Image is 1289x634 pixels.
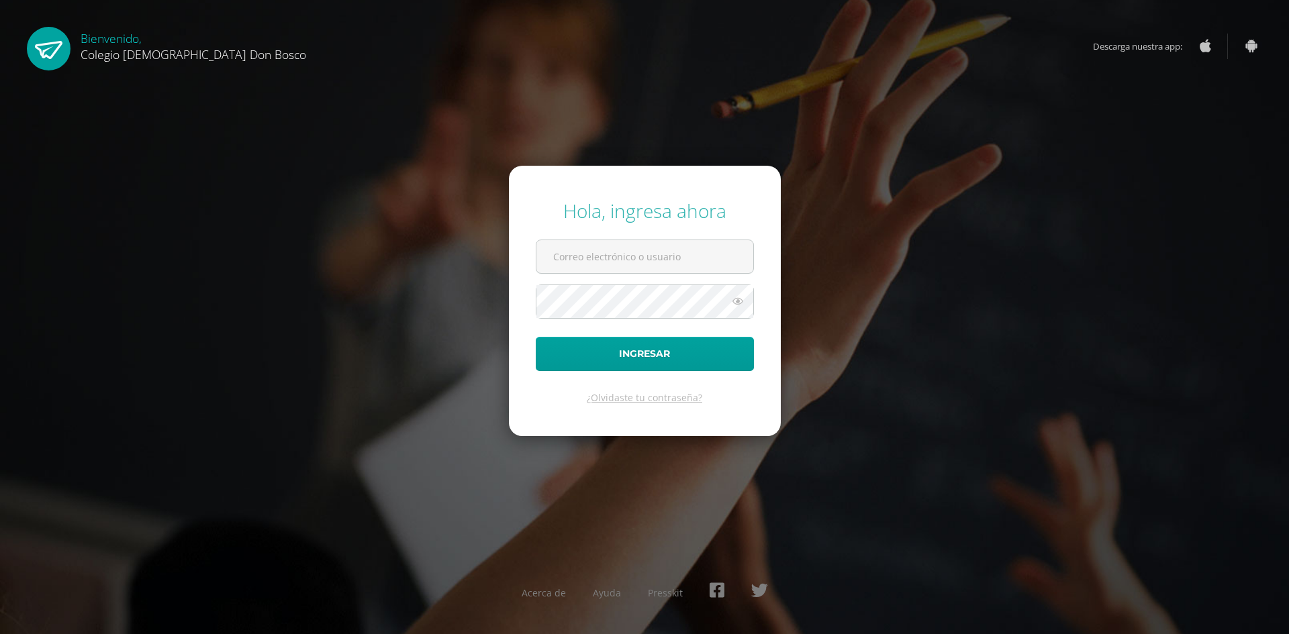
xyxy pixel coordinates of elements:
[536,337,754,371] button: Ingresar
[1093,34,1196,59] span: Descarga nuestra app:
[81,27,306,62] div: Bienvenido,
[648,586,683,599] a: Presskit
[536,240,753,273] input: Correo electrónico o usuario
[593,586,621,599] a: Ayuda
[536,198,754,223] div: Hola, ingresa ahora
[522,586,566,599] a: Acerca de
[81,46,306,62] span: Colegio [DEMOGRAPHIC_DATA] Don Bosco
[587,391,702,404] a: ¿Olvidaste tu contraseña?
